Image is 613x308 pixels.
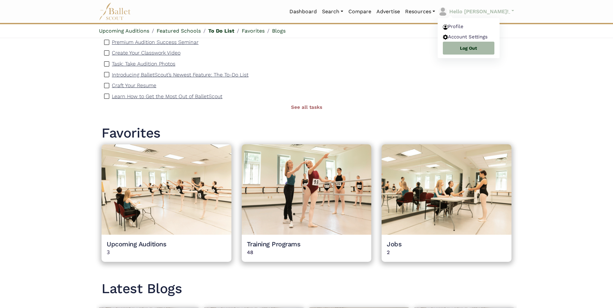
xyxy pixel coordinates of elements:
[438,32,500,42] a: Account Settings
[99,28,149,34] a: Upcoming Auditions
[387,248,506,257] span: 2
[382,144,511,235] img: ...
[112,61,175,67] p: Task: Take Audition Photos
[102,124,511,142] h1: Favorites
[443,42,494,55] a: Log Out
[346,5,374,18] a: Compare
[272,28,286,34] a: Blogs
[449,7,509,16] p: Hello [PERSON_NAME]!
[157,28,201,34] a: Featured Schools
[112,72,248,78] p: Introducing BalletScout’s Newest Feature: The To-Do List
[403,5,438,18] a: Resources
[112,49,180,57] a: Create Your Classwork Video
[107,248,226,257] span: 3
[102,144,231,235] img: ...
[319,5,346,18] a: Search
[112,82,156,88] p: Craft Your Resume
[438,18,500,58] ul: profile picture Hello [PERSON_NAME]!
[112,50,180,56] p: Create Your Classwork Video
[112,60,175,68] a: Task: Take Audition Photos
[438,22,500,32] a: Profile
[112,81,156,90] a: Craft Your Resume
[112,93,222,99] p: Learn How to Get the Most Out of BalletScout
[291,104,322,110] a: See all tasks
[242,28,265,34] a: Favorites
[374,5,403,18] a: Advertise
[247,240,366,248] h4: Training Programs
[102,280,511,298] h1: Latest Blogs
[208,28,234,34] a: To Do List
[287,5,319,18] a: Dashboard
[438,7,447,16] img: profile picture
[112,38,199,46] a: Premium Audition Success Seminar
[112,39,199,45] p: Premium Audition Success Seminar
[438,6,514,17] a: profile picture Hello [PERSON_NAME]!
[387,240,506,248] h4: Jobs
[242,144,372,235] img: ...
[107,240,226,248] h4: Upcoming Auditions
[112,71,248,79] a: Introducing BalletScout’s Newest Feature: The To-Do List
[112,92,222,101] a: Learn How to Get the Most Out of BalletScout
[247,248,366,257] span: 48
